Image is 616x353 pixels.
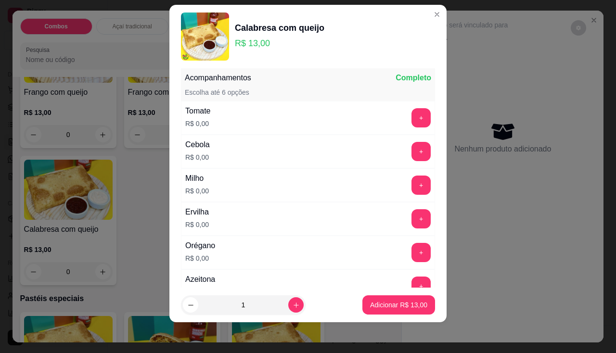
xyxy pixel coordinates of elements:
p: R$ 0,00 [185,119,210,128]
div: Azeitona [185,274,215,285]
p: Acompanhamentos [185,72,251,84]
p: R$ 0,00 [185,287,215,297]
div: Cebola [185,139,210,151]
p: Adicionar R$ 13,00 [370,300,427,310]
div: Tomate [185,105,210,117]
p: R$ 0,00 [185,152,210,162]
button: add [411,176,431,195]
p: R$ 0,00 [185,186,209,196]
div: Milho [185,173,209,184]
button: Close [429,7,445,22]
div: Calabresa com queijo [235,21,324,35]
button: add [411,209,431,228]
p: R$ 0,00 [185,253,215,263]
p: Escolha até 6 opções [185,88,249,97]
p: R$ 0,00 [185,220,209,229]
button: add [411,142,431,161]
div: Orégano [185,240,215,252]
div: Ervilha [185,206,209,218]
button: increase-product-quantity [288,297,304,313]
button: Adicionar R$ 13,00 [362,295,435,315]
p: Completo [396,72,431,84]
button: add [411,243,431,262]
button: add [411,277,431,296]
button: add [411,108,431,127]
p: R$ 13,00 [235,37,324,50]
img: product-image [181,13,229,61]
button: decrease-product-quantity [183,297,198,313]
